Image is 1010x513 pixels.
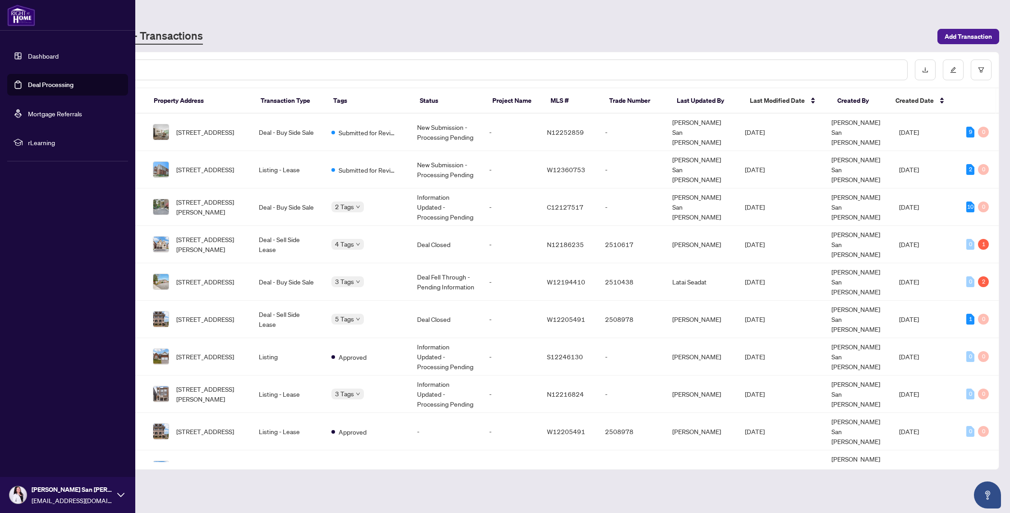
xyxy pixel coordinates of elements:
span: C12127517 [547,203,583,211]
td: - [482,188,540,226]
span: S12246130 [547,353,583,361]
th: Tags [326,88,413,114]
span: down [356,392,360,396]
td: - [482,114,540,151]
div: 0 [978,314,989,325]
td: [PERSON_NAME] [665,450,737,488]
img: thumbnail-img [153,311,169,327]
td: 2510438 [598,263,666,301]
td: [PERSON_NAME] San [PERSON_NAME] [665,188,737,226]
span: 5 Tags [335,314,354,324]
div: 0 [978,389,989,399]
span: [EMAIL_ADDRESS][DOMAIN_NAME] [32,495,113,505]
button: download [915,60,936,80]
td: Latai Seadat [665,263,737,301]
div: 0 [978,202,989,212]
span: Approved [339,427,367,437]
button: filter [971,60,992,80]
span: [DATE] [899,165,919,174]
td: [PERSON_NAME] San [PERSON_NAME] [665,114,737,151]
img: thumbnail-img [153,162,169,177]
span: Approved [339,352,367,362]
td: - [482,226,540,263]
span: W12205491 [547,315,585,323]
td: - [598,376,666,413]
span: [DATE] [899,427,919,435]
img: logo [7,5,35,26]
td: - [482,301,540,338]
td: Deal - Buy Side Sale [252,188,324,226]
span: [STREET_ADDRESS] [176,426,234,436]
span: Last Modified Date [750,96,805,105]
span: [DATE] [745,390,765,398]
td: [PERSON_NAME] [665,338,737,376]
span: [DATE] [899,203,919,211]
th: MLS # [543,88,601,114]
span: Submitted for Review [339,165,397,175]
td: 2508978 [598,413,666,450]
span: edit [950,67,956,73]
td: Information Updated - Processing Pending [410,376,482,413]
span: [PERSON_NAME] San [PERSON_NAME] [831,305,880,333]
div: 0 [978,426,989,437]
span: [PERSON_NAME] San [PERSON_NAME] [831,193,880,221]
img: thumbnail-img [153,124,169,140]
span: [DATE] [745,427,765,435]
span: down [356,279,360,284]
span: [PERSON_NAME] San [PERSON_NAME] [831,156,880,183]
span: N12252859 [547,128,584,136]
div: 2 [966,164,974,175]
span: [PERSON_NAME] San [PERSON_NAME] [831,417,880,445]
td: [PERSON_NAME] [665,376,737,413]
img: thumbnail-img [153,461,169,476]
td: - [482,413,540,450]
th: Last Updated By [670,88,743,114]
span: [DATE] [745,165,765,174]
div: 0 [966,426,974,437]
th: Transaction Type [253,88,326,114]
th: Property Address [147,88,253,114]
img: thumbnail-img [153,274,169,289]
img: thumbnail-img [153,424,169,439]
td: Information Updated - Processing Pending [410,188,482,226]
span: rLearning [28,137,122,147]
span: [DATE] [745,128,765,136]
span: [DATE] [745,203,765,211]
td: Listing [252,338,324,376]
td: Listing - Lease [252,376,324,413]
td: Deal - Sell Side Lease [252,301,324,338]
span: [DATE] [899,390,919,398]
td: 2508978 [598,301,666,338]
td: [PERSON_NAME] [665,413,737,450]
img: thumbnail-img [153,386,169,402]
td: 2510617 [598,226,666,263]
div: 0 [966,351,974,362]
span: [PERSON_NAME] San [PERSON_NAME] [831,380,880,408]
span: [PERSON_NAME] San [PERSON_NAME] [831,455,880,483]
span: [DATE] [745,240,765,248]
span: [DATE] [899,315,919,323]
span: N12186235 [547,240,584,248]
div: 9 [966,127,974,137]
span: [DATE] [899,278,919,286]
div: 2 [978,276,989,287]
span: W12194410 [547,278,585,286]
span: filter [978,67,984,73]
a: Mortgage Referrals [28,110,82,118]
td: Deal Closed [410,301,482,338]
span: [STREET_ADDRESS] [176,127,234,137]
td: Listing - Lease [252,450,324,488]
td: New Submission - Processing Pending [410,151,482,188]
div: 10 [966,202,974,212]
td: - [598,338,666,376]
span: [STREET_ADDRESS] [176,277,234,287]
th: Project Name [485,88,543,114]
span: [STREET_ADDRESS] [176,314,234,324]
td: Deal - Buy Side Sale [252,263,324,301]
span: W12360753 [547,165,585,174]
span: [DATE] [899,128,919,136]
td: Deal Closed [410,226,482,263]
th: Status [413,88,486,114]
td: - [598,188,666,226]
span: W12205491 [547,427,585,435]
